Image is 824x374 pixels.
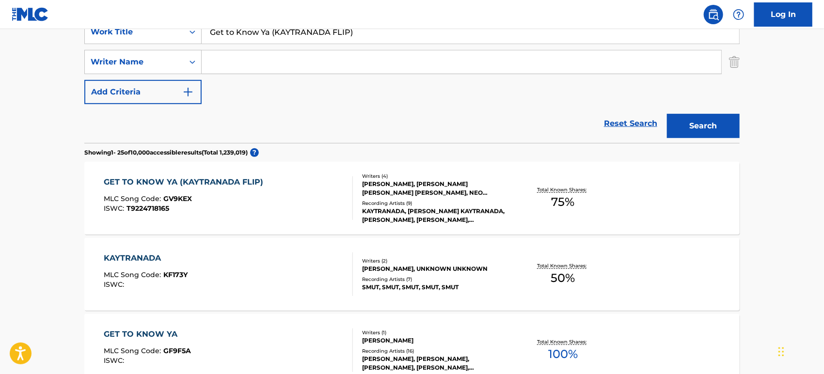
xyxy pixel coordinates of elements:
p: Total Known Shares: [537,186,589,193]
div: Writer Name [91,56,178,68]
div: KAYTRANADA [104,252,188,264]
span: ? [250,148,259,157]
a: Public Search [704,5,723,24]
div: SMUT, SMUT, SMUT, SMUT, SMUT [362,283,508,292]
span: 75 % [552,193,575,211]
span: MLC Song Code : [104,270,164,279]
p: Total Known Shares: [537,262,589,269]
span: MLC Song Code : [104,346,164,355]
div: [PERSON_NAME] [362,336,508,345]
img: help [733,9,745,20]
div: Writers ( 2 ) [362,257,508,265]
a: Reset Search [599,113,662,134]
div: Recording Artists ( 7 ) [362,276,508,283]
div: Recording Artists ( 16 ) [362,347,508,355]
span: GF9F5A [164,346,191,355]
div: [PERSON_NAME], UNKNOWN UNKNOWN [362,265,508,273]
p: Total Known Shares: [537,338,589,345]
span: T9224718165 [127,204,170,213]
div: GET TO KNOW YA [104,328,191,340]
span: MLC Song Code : [104,194,164,203]
iframe: Chat Widget [776,327,824,374]
span: 50 % [551,269,575,287]
div: Help [729,5,748,24]
img: MLC Logo [12,7,49,21]
div: GET TO KNOW YA (KAYTRANADA FLIP) [104,176,269,188]
span: KF173Y [164,270,188,279]
p: Showing 1 - 25 of 10,000 accessible results (Total 1,239,019 ) [84,148,248,157]
div: KAYTRANADA, [PERSON_NAME] KAYTRANADA, [PERSON_NAME], [PERSON_NAME], [PERSON_NAME] [362,207,508,224]
span: GV9KEX [164,194,192,203]
button: Add Criteria [84,80,202,104]
a: Log In [754,2,812,27]
img: 9d2ae6d4665cec9f34b9.svg [182,86,194,98]
span: ISWC : [104,356,127,365]
span: ISWC : [104,204,127,213]
div: [PERSON_NAME], [PERSON_NAME], [PERSON_NAME], [PERSON_NAME], [PERSON_NAME] [362,355,508,372]
div: Work Title [91,26,178,38]
button: Search [667,114,740,138]
div: [PERSON_NAME], [PERSON_NAME] [PERSON_NAME] [PERSON_NAME], NEO [PERSON_NAME] [PERSON_NAME], [PERSO... [362,180,508,197]
span: 100 % [548,345,578,363]
div: Recording Artists ( 9 ) [362,200,508,207]
div: Drag [778,337,784,366]
form: Search Form [84,20,740,143]
span: ISWC : [104,280,127,289]
a: GET TO KNOW YA (KAYTRANADA FLIP)MLC Song Code:GV9KEXISWC:T9224718165Writers (4)[PERSON_NAME], [PE... [84,162,740,234]
div: Writers ( 1 ) [362,329,508,336]
img: Delete Criterion [729,50,740,74]
img: search [708,9,719,20]
a: KAYTRANADAMLC Song Code:KF173YISWC:Writers (2)[PERSON_NAME], UNKNOWN UNKNOWNRecording Artists (7)... [84,238,740,311]
div: Writers ( 4 ) [362,172,508,180]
